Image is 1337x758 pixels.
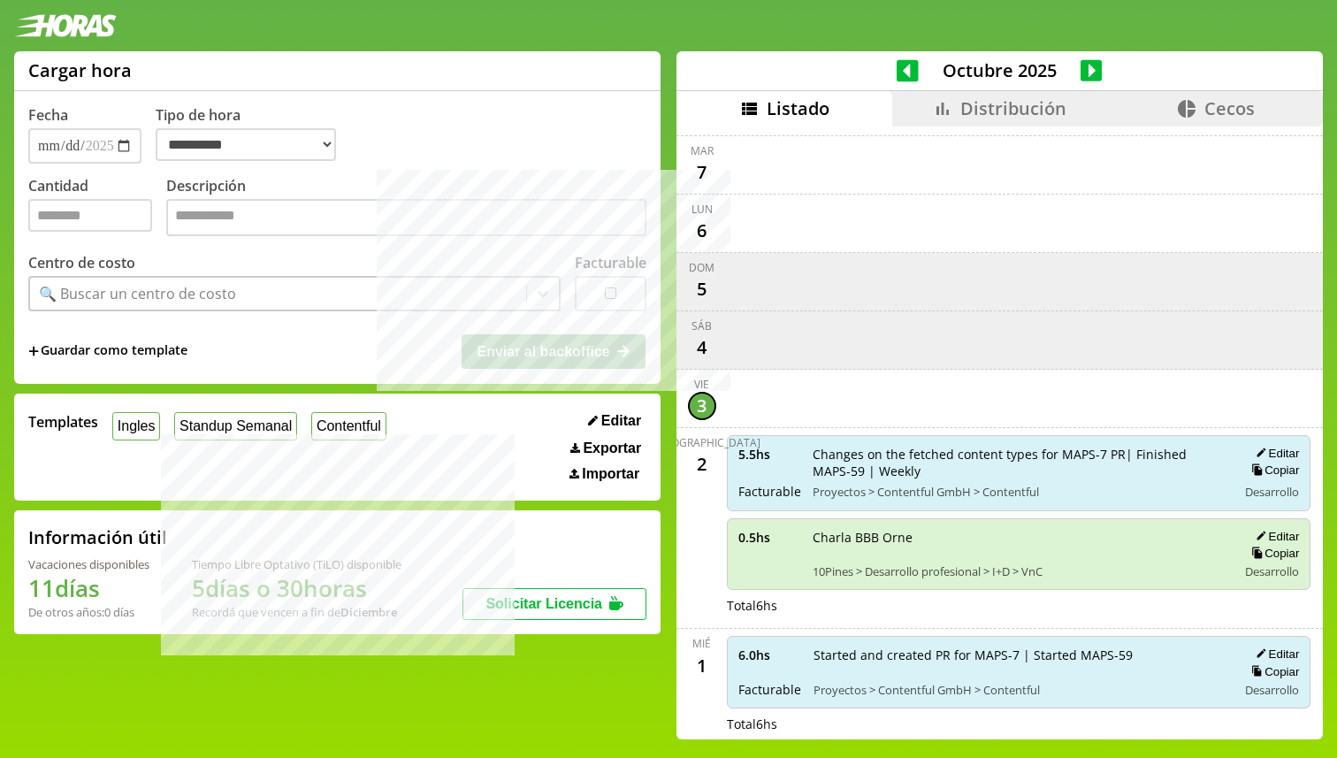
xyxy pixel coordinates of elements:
div: [DEMOGRAPHIC_DATA] [644,435,760,450]
span: Distribución [960,96,1066,120]
span: Templates [28,412,98,432]
button: Copiar [1246,463,1299,478]
button: Copiar [1246,664,1299,679]
div: 3 [688,392,716,420]
button: Copiar [1246,546,1299,561]
span: Charla BBB Orne [813,529,1226,546]
span: Desarrollo [1245,484,1299,500]
h2: Información útil [28,525,167,549]
button: Contentful [311,412,386,440]
h1: 5 días o 30 horas [192,572,401,604]
select: Tipo de hora [156,128,336,161]
div: lun [691,202,713,217]
div: 🔍 Buscar un centro de costo [39,284,236,303]
div: mié [692,636,711,651]
span: Facturable [738,483,800,500]
div: De otros años: 0 días [28,604,149,620]
span: Solicitar Licencia [485,596,602,611]
button: Exportar [565,440,646,457]
div: 5 [688,275,716,303]
span: 10Pines > Desarrollo profesional > I+D > VnC [813,563,1226,579]
span: Cecos [1204,96,1255,120]
button: Editar [1250,446,1299,461]
div: scrollable content [676,126,1323,737]
button: Editar [583,412,646,430]
span: 0.5 hs [738,529,800,546]
label: Centro de costo [28,253,135,272]
div: Vacaciones disponibles [28,556,149,572]
span: Proyectos > Contentful GmbH > Contentful [813,484,1226,500]
span: Exportar [583,440,641,456]
span: Octubre 2025 [919,58,1081,82]
span: Changes on the fetched content types for MAPS-7 PR| Finished MAPS-59 | Weekly [813,446,1226,479]
label: Descripción [166,176,646,241]
span: 6.0 hs [738,647,801,663]
span: Proyectos > Contentful GmbH > Contentful [814,682,1226,698]
div: Recordá que vencen a fin de [192,604,401,620]
div: mar [691,143,714,158]
div: Total 6 hs [727,716,1311,732]
button: Standup Semanal [174,412,297,440]
span: Listado [767,96,829,120]
span: Started and created PR for MAPS-7 | Started MAPS-59 [814,647,1226,663]
b: Diciembre [340,604,397,620]
div: Tiempo Libre Optativo (TiLO) disponible [192,556,401,572]
div: 7 [688,158,716,187]
button: Ingles [112,412,160,440]
span: Desarrollo [1245,563,1299,579]
label: Tipo de hora [156,105,350,164]
label: Cantidad [28,176,166,241]
button: Editar [1250,529,1299,544]
div: sáb [691,318,712,333]
div: 2 [688,450,716,479]
span: Desarrollo [1245,682,1299,698]
textarea: Descripción [166,199,646,236]
label: Fecha [28,105,68,125]
span: Facturable [738,681,801,698]
div: 6 [688,217,716,245]
img: logotipo [14,14,117,37]
span: Importar [582,466,639,482]
div: Total 6 hs [727,597,1311,614]
span: +Guardar como template [28,341,187,361]
div: vie [694,377,709,392]
button: Editar [1250,647,1299,662]
input: Cantidad [28,199,152,232]
div: 4 [688,333,716,362]
span: Editar [601,413,641,429]
span: 5.5 hs [738,446,800,463]
div: dom [689,260,714,275]
span: + [28,341,39,361]
label: Facturable [575,253,646,272]
h1: 11 días [28,572,149,604]
h1: Cargar hora [28,58,132,82]
button: Solicitar Licencia [462,588,646,620]
div: 1 [688,651,716,679]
